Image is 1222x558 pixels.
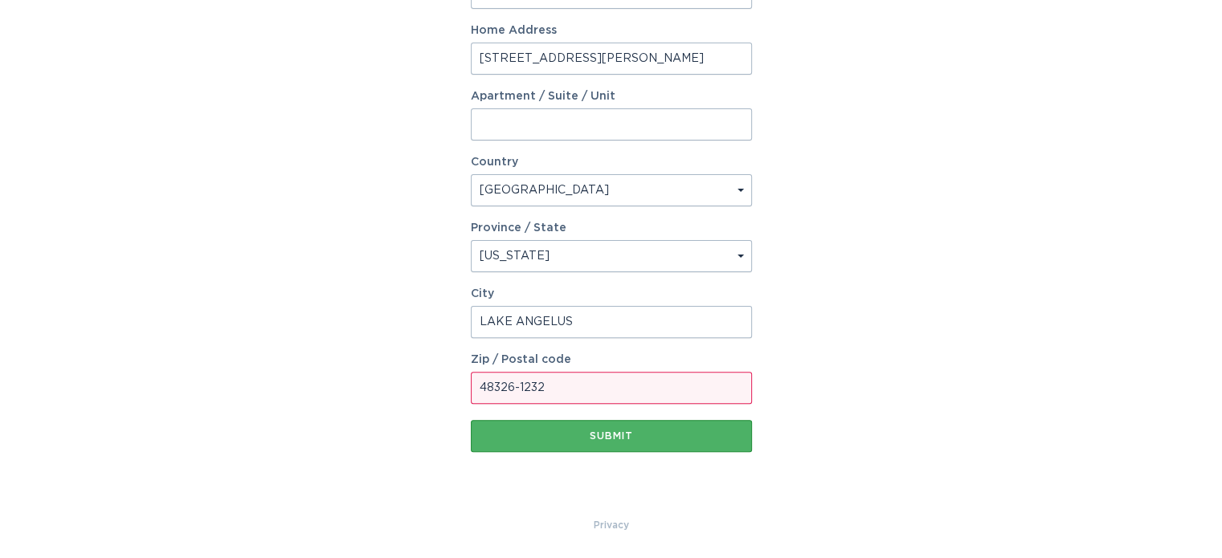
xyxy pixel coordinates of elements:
[471,222,566,234] label: Province / State
[479,431,744,441] div: Submit
[471,91,752,102] label: Apartment / Suite / Unit
[594,516,629,534] a: Privacy Policy & Terms of Use
[471,354,752,365] label: Zip / Postal code
[471,25,752,36] label: Home Address
[471,288,752,299] label: City
[471,420,752,452] button: Submit
[471,157,518,168] label: Country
